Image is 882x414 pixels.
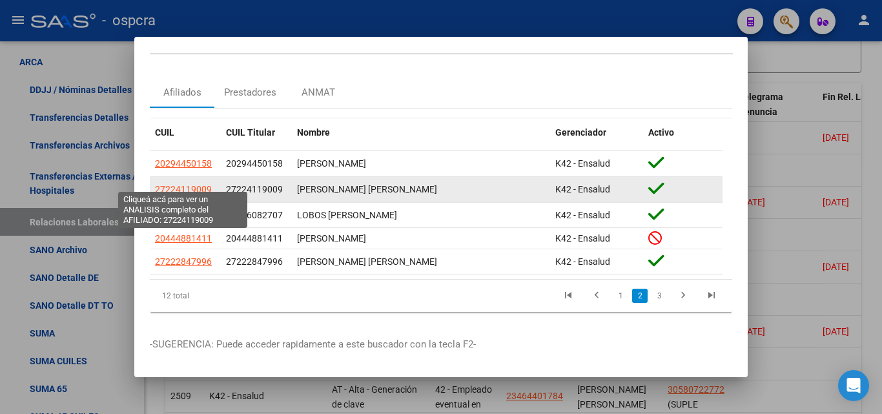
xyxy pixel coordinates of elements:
[671,289,695,303] a: go to next page
[650,285,669,307] li: page 3
[699,289,724,303] a: go to last page
[297,208,545,223] div: LOBOS [PERSON_NAME]
[297,127,330,138] span: Nombre
[555,210,610,220] span: K42 - Ensalud
[226,158,283,169] span: 20294450158
[648,127,674,138] span: Activo
[555,127,606,138] span: Gerenciador
[155,210,212,220] span: 27276082707
[550,119,643,147] datatable-header-cell: Gerenciador
[292,119,550,147] datatable-header-cell: Nombre
[556,289,580,303] a: go to first page
[297,231,545,246] div: [PERSON_NAME]
[297,156,545,171] div: [PERSON_NAME]
[150,119,221,147] datatable-header-cell: CUIL
[630,285,650,307] li: page 2
[224,85,276,100] div: Prestadores
[226,210,283,220] span: 27276082707
[838,370,869,401] div: Open Intercom Messenger
[651,289,667,303] a: 3
[643,119,723,147] datatable-header-cell: Activo
[221,119,292,147] datatable-header-cell: CUIL Titular
[302,85,335,100] div: ANMAT
[555,233,610,243] span: K42 - Ensalud
[155,256,212,267] span: 27222847996
[297,254,545,269] div: [PERSON_NAME] [PERSON_NAME]
[632,289,648,303] a: 2
[613,289,628,303] a: 1
[226,233,283,243] span: 20444881411
[150,337,732,352] p: -SUGERENCIA: Puede acceder rapidamente a este buscador con la tecla F2-
[155,158,212,169] span: 20294450158
[150,280,264,312] div: 12 total
[297,182,545,197] div: [PERSON_NAME] [PERSON_NAME]
[226,256,283,267] span: 27222847996
[226,184,283,194] span: 27224119009
[155,127,174,138] span: CUIL
[555,184,610,194] span: K42 - Ensalud
[584,289,609,303] a: go to previous page
[226,127,275,138] span: CUIL Titular
[555,158,610,169] span: K42 - Ensalud
[155,233,212,243] span: 20444881411
[163,85,201,100] div: Afiliados
[611,285,630,307] li: page 1
[555,256,610,267] span: K42 - Ensalud
[155,184,212,194] span: 27224119009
